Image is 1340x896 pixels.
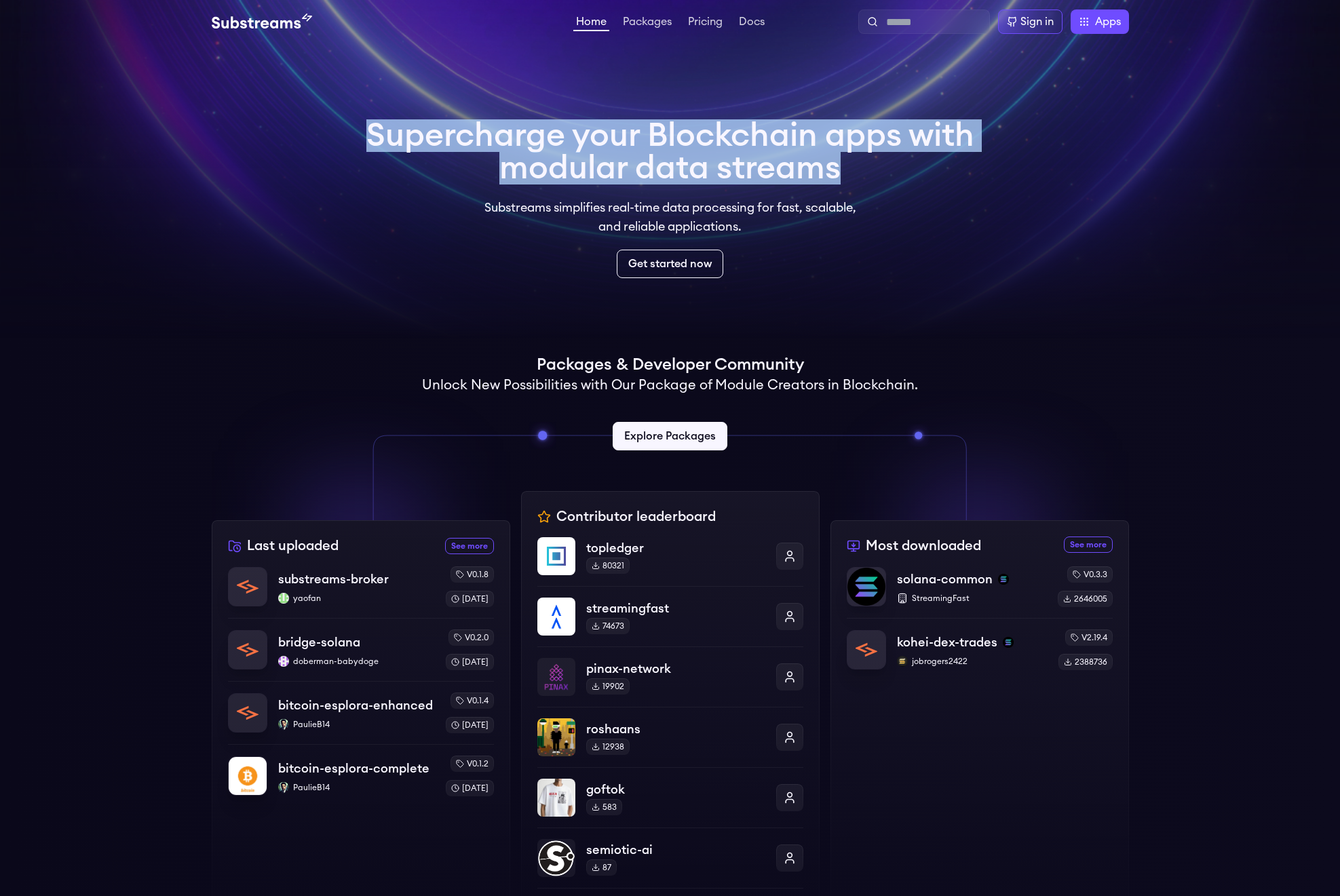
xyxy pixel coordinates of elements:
[998,574,1009,585] img: solana
[537,827,803,888] a: semiotic-aisemiotic-ai87
[897,570,993,589] p: solana-common
[278,570,389,589] p: substreams-broker
[278,593,289,604] img: yaofan
[446,717,494,733] div: [DATE]
[475,198,866,236] p: Substreams simplifies real-time data processing for fast, scalable, and reliable applications.
[1058,591,1113,607] div: 2646005
[586,739,630,755] div: 12938
[278,656,435,667] p: doberman-babydoge
[278,633,360,652] p: bridge-solana
[451,693,494,709] div: v0.1.4
[278,782,289,793] img: PaulieB14
[586,659,765,678] p: pinax-network
[537,658,575,696] img: pinax-network
[446,591,494,607] div: [DATE]
[537,586,803,646] a: streamingfaststreamingfast74673
[998,9,1063,34] a: Sign in
[228,566,494,618] a: substreams-brokersubstreams-brokeryaofanyaofanv0.1.8[DATE]
[451,566,494,583] div: v0.1.8
[278,696,433,715] p: bitcoin-esplora-enhanced
[586,720,765,739] p: roshaans
[537,537,575,575] img: topledger
[537,839,575,877] img: semiotic-ai
[586,840,765,859] p: semiotic-ai
[278,593,435,604] p: yaofan
[1020,14,1054,30] div: Sign in
[228,618,494,681] a: bridge-solanabridge-solanadoberman-babydogedoberman-babydogev0.2.0[DATE]
[586,678,630,695] div: 19902
[736,16,767,30] a: Docs
[537,779,575,817] img: goftok
[847,568,885,606] img: solana-common
[586,539,765,558] p: topledger
[278,719,435,730] p: PaulieB14
[586,599,765,618] p: streamingfast
[685,16,725,30] a: Pricing
[573,16,609,31] a: Home
[586,780,765,799] p: goftok
[278,656,289,667] img: doberman-babydoge
[537,767,803,827] a: goftokgoftok583
[278,719,289,730] img: PaulieB14
[451,756,494,772] div: v0.1.2
[897,656,1048,667] p: jobrogers2422
[228,681,494,744] a: bitcoin-esplora-enhancedbitcoin-esplora-enhancedPaulieB14PaulieB14v0.1.4[DATE]
[586,859,617,876] div: 87
[537,537,803,586] a: topledgertopledger80321
[229,568,267,606] img: substreams-broker
[366,119,974,184] h1: Supercharge your Blockchain apps with modular data streams
[613,422,727,450] a: Explore Packages
[212,14,312,30] img: Substream's logo
[229,757,267,795] img: bitcoin-esplora-complete
[448,629,494,646] div: v0.2.0
[537,707,803,767] a: roshaansroshaans12938
[229,694,267,732] img: bitcoin-esplora-enhanced
[228,744,494,796] a: bitcoin-esplora-completebitcoin-esplora-completePaulieB14PaulieB14v0.1.2[DATE]
[847,631,885,669] img: kohei-dex-trades
[537,354,804,376] h1: Packages & Developer Community
[278,759,429,778] p: bitcoin-esplora-complete
[1003,637,1014,648] img: solana
[422,376,918,395] h2: Unlock New Possibilities with Our Package of Module Creators in Blockchain.
[897,633,997,652] p: kohei-dex-trades
[446,654,494,670] div: [DATE]
[847,618,1113,670] a: kohei-dex-tradeskohei-dex-tradessolanajobrogers2422jobrogers2422v2.19.42388736
[1067,566,1113,583] div: v0.3.3
[446,780,494,796] div: [DATE]
[1058,654,1113,670] div: 2388736
[537,598,575,636] img: streamingfast
[537,718,575,756] img: roshaans
[620,16,674,30] a: Packages
[897,593,1047,604] p: StreamingFast
[586,618,630,634] div: 74673
[617,250,723,278] a: Get started now
[847,566,1113,618] a: solana-commonsolana-commonsolanaStreamingFastv0.3.32646005
[897,656,908,667] img: jobrogers2422
[278,782,435,793] p: PaulieB14
[586,558,630,574] div: 80321
[537,646,803,707] a: pinax-networkpinax-network19902
[1065,629,1113,646] div: v2.19.4
[586,799,622,815] div: 583
[1064,537,1113,553] a: See more most downloaded packages
[445,538,494,554] a: See more recently uploaded packages
[1095,14,1121,30] span: Apps
[229,631,267,669] img: bridge-solana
